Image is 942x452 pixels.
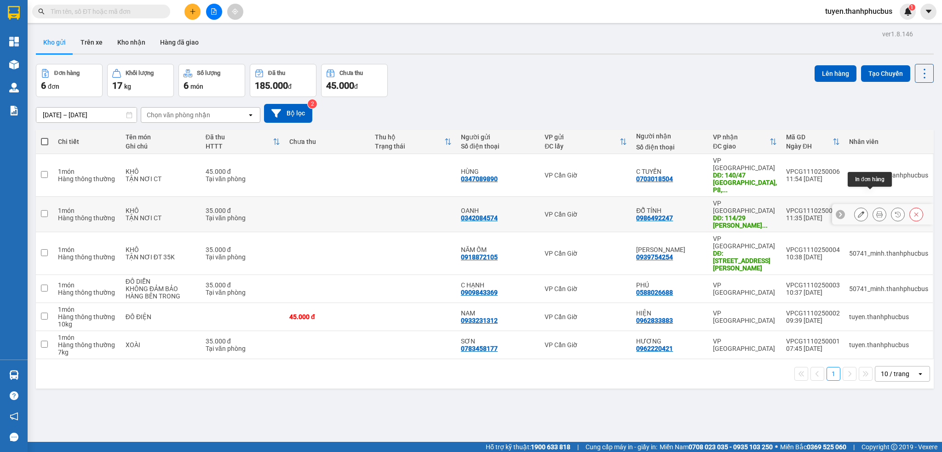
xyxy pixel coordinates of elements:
[910,4,913,11] span: 1
[247,111,254,119] svg: open
[881,369,909,378] div: 10 / trang
[636,317,673,324] div: 0962833883
[786,214,840,222] div: 11:35 [DATE]
[58,289,116,296] div: Hàng thông thường
[51,6,159,17] input: Tìm tên, số ĐT hoặc mã đơn
[545,211,627,218] div: VP Cần Giờ
[206,338,280,345] div: 35.000 đ
[786,143,833,150] div: Ngày ĐH
[375,133,444,141] div: Thu hộ
[577,442,579,452] span: |
[909,4,915,11] sup: 1
[713,281,777,296] div: VP [GEOGRAPHIC_DATA]
[786,133,833,141] div: Mã GD
[126,133,196,141] div: Tên món
[206,175,280,183] div: Tại văn phòng
[925,7,933,16] span: caret-down
[486,442,570,452] span: Hỗ trợ kỹ thuật:
[586,442,657,452] span: Cung cấp máy in - giấy in:
[112,80,122,91] span: 17
[201,130,285,154] th: Toggle SortBy
[58,313,116,320] div: Hàng thông thường
[58,214,116,222] div: Hàng thông thường
[849,313,928,320] div: tuyen.thanhphucbus
[326,80,354,91] span: 45.000
[461,345,498,352] div: 0783458177
[545,250,627,257] div: VP Cần Giờ
[713,214,777,229] div: DĐ: 114/29 Dương QUẢNG HÀM,P5,Gò VẤP
[461,246,535,253] div: NĂM ỐM
[206,143,273,150] div: HTTT
[461,168,535,175] div: HÙNG
[11,11,57,57] img: logo.jpg
[849,138,928,145] div: Nhân viên
[636,143,704,151] div: Số điện thoại
[58,138,116,145] div: Chi tiết
[636,175,673,183] div: 0703018504
[636,207,704,214] div: ĐỖ TÍNH
[713,157,777,172] div: VP [GEOGRAPHIC_DATA]
[722,186,728,194] span: ...
[849,250,928,257] div: 50741_minh.thanhphucbus
[461,309,535,317] div: NAM
[197,70,220,76] div: Số lượng
[190,83,203,90] span: món
[126,253,196,261] div: TẬN NƠI ĐT 35K
[762,222,768,229] span: ...
[827,367,840,381] button: 1
[58,281,116,289] div: 1 món
[545,172,627,179] div: VP Cần Giờ
[786,168,840,175] div: VPCG1110250006
[375,143,444,150] div: Trạng thái
[636,214,673,222] div: 0986492247
[807,443,846,451] strong: 0369 525 060
[461,143,535,150] div: Số điện thoại
[126,246,196,253] div: KHÔ
[636,168,704,175] div: C TUYẾN
[58,253,116,261] div: Hàng thông thường
[206,345,280,352] div: Tại văn phòng
[288,83,292,90] span: đ
[818,6,900,17] span: tuyen.thanhphucbus
[58,349,116,356] div: 7 kg
[815,65,856,82] button: Lên hàng
[713,200,777,214] div: VP [GEOGRAPHIC_DATA]
[339,70,363,76] div: Chưa thu
[786,207,840,214] div: VPCG1110250005
[10,412,18,421] span: notification
[264,104,312,123] button: Bộ lọc
[853,442,855,452] span: |
[8,6,20,20] img: logo-vxr
[9,370,19,380] img: warehouse-icon
[153,31,206,53] button: Hàng đã giao
[854,207,868,221] div: Sửa đơn hàng
[9,37,19,46] img: dashboard-icon
[36,64,103,97] button: Đơn hàng6đơn
[775,445,778,449] span: ⚪️
[206,207,280,214] div: 35.000 đ
[58,175,116,183] div: Hàng thông thường
[786,345,840,352] div: 07:45 [DATE]
[786,317,840,324] div: 09:39 [DATE]
[206,168,280,175] div: 45.000 đ
[713,338,777,352] div: VP [GEOGRAPHIC_DATA]
[713,172,777,194] div: DĐ: 140/47 HÀN HẢI NGUYÊN, P8, Q11
[178,64,245,97] button: Số lượng6món
[849,172,928,179] div: 50741_minh.thanhphucbus
[73,31,110,53] button: Trên xe
[531,443,570,451] strong: 1900 633 818
[849,285,928,292] div: 50741_minh.thanhphucbus
[268,70,285,76] div: Đã thu
[206,289,280,296] div: Tại văn phòng
[461,317,498,324] div: 0933231312
[58,168,116,175] div: 1 món
[904,7,912,16] img: icon-new-feature
[126,143,196,150] div: Ghi chú
[636,253,673,261] div: 0939754254
[461,207,535,214] div: OANH
[107,64,174,97] button: Khối lượng17kg
[9,60,19,69] img: warehouse-icon
[545,285,627,292] div: VP Cần Giờ
[636,338,704,345] div: HƯƠNG
[461,338,535,345] div: SƠN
